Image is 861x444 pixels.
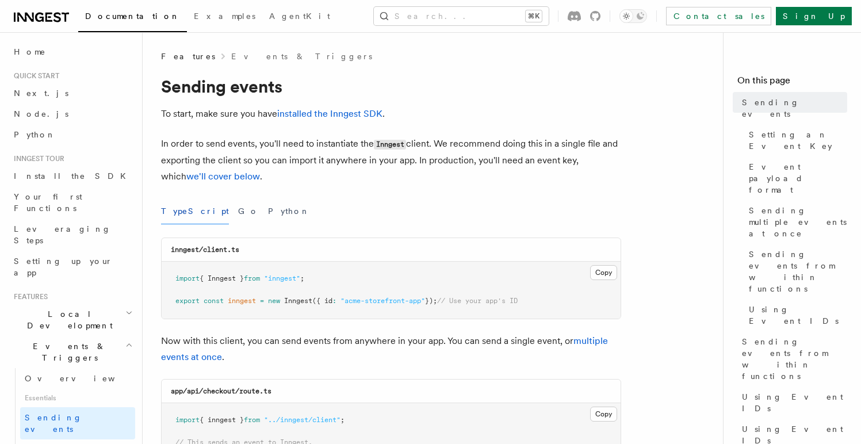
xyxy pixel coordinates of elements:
[9,292,48,301] span: Features
[264,416,340,424] span: "../inngest/client"
[186,171,260,182] a: we'll cover below
[374,7,549,25] button: Search...⌘K
[744,299,847,331] a: Using Event IDs
[161,51,215,62] span: Features
[332,297,336,305] span: :
[9,336,135,368] button: Events & Triggers
[312,297,332,305] span: ({ id
[262,3,337,31] a: AgentKit
[744,244,847,299] a: Sending events from within functions
[14,109,68,118] span: Node.js
[9,71,59,81] span: Quick start
[175,416,200,424] span: import
[277,108,382,119] a: installed the Inngest SDK
[737,386,847,419] a: Using Event IDs
[269,12,330,21] span: AgentKit
[14,46,46,58] span: Home
[744,124,847,156] a: Setting an Event Key
[200,274,244,282] span: { Inngest }
[437,297,518,305] span: // Use your app's ID
[9,186,135,219] a: Your first Functions
[749,205,847,239] span: Sending multiple events at once
[268,297,280,305] span: new
[25,374,143,383] span: Overview
[20,389,135,407] span: Essentials
[78,3,187,32] a: Documentation
[161,76,621,97] h1: Sending events
[590,407,617,422] button: Copy
[300,274,304,282] span: ;
[161,198,229,224] button: TypeScript
[9,304,135,336] button: Local Development
[749,129,847,152] span: Setting an Event Key
[268,198,310,224] button: Python
[284,297,312,305] span: Inngest
[737,74,847,92] h4: On this page
[9,41,135,62] a: Home
[204,297,224,305] span: const
[161,136,621,185] p: In order to send events, you'll need to instantiate the client. We recommend doing this in a sing...
[14,89,68,98] span: Next.js
[526,10,542,22] kbd: ⌘K
[238,198,259,224] button: Go
[590,265,617,280] button: Copy
[9,124,135,145] a: Python
[161,106,621,122] p: To start, make sure you have .
[171,246,239,254] code: inngest/client.ts
[9,308,125,331] span: Local Development
[14,257,113,277] span: Setting up your app
[264,274,300,282] span: "inngest"
[14,130,56,139] span: Python
[340,297,425,305] span: "acme-storefront-app"
[14,192,82,213] span: Your first Functions
[9,83,135,104] a: Next.js
[85,12,180,21] span: Documentation
[25,413,82,434] span: Sending events
[161,335,608,362] a: multiple events at once
[9,219,135,251] a: Leveraging Steps
[737,331,847,386] a: Sending events from within functions
[749,304,847,327] span: Using Event IDs
[161,333,621,365] p: Now with this client, you can send events from anywhere in your app. You can send a single event,...
[744,156,847,200] a: Event payload format
[749,161,847,196] span: Event payload format
[425,297,437,305] span: });
[194,12,255,21] span: Examples
[737,92,847,124] a: Sending events
[228,297,256,305] span: inngest
[20,368,135,389] a: Overview
[244,416,260,424] span: from
[666,7,771,25] a: Contact sales
[742,391,847,414] span: Using Event IDs
[200,416,244,424] span: { inngest }
[744,200,847,244] a: Sending multiple events at once
[14,171,133,181] span: Install the SDK
[749,248,847,294] span: Sending events from within functions
[175,274,200,282] span: import
[742,336,847,382] span: Sending events from within functions
[776,7,852,25] a: Sign Up
[9,154,64,163] span: Inngest tour
[187,3,262,31] a: Examples
[171,387,271,395] code: app/api/checkout/route.ts
[374,140,406,150] code: Inngest
[260,297,264,305] span: =
[244,274,260,282] span: from
[340,416,345,424] span: ;
[9,340,125,363] span: Events & Triggers
[619,9,647,23] button: Toggle dark mode
[742,97,847,120] span: Sending events
[20,407,135,439] a: Sending events
[14,224,111,245] span: Leveraging Steps
[9,166,135,186] a: Install the SDK
[175,297,200,305] span: export
[231,51,372,62] a: Events & Triggers
[9,104,135,124] a: Node.js
[9,251,135,283] a: Setting up your app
